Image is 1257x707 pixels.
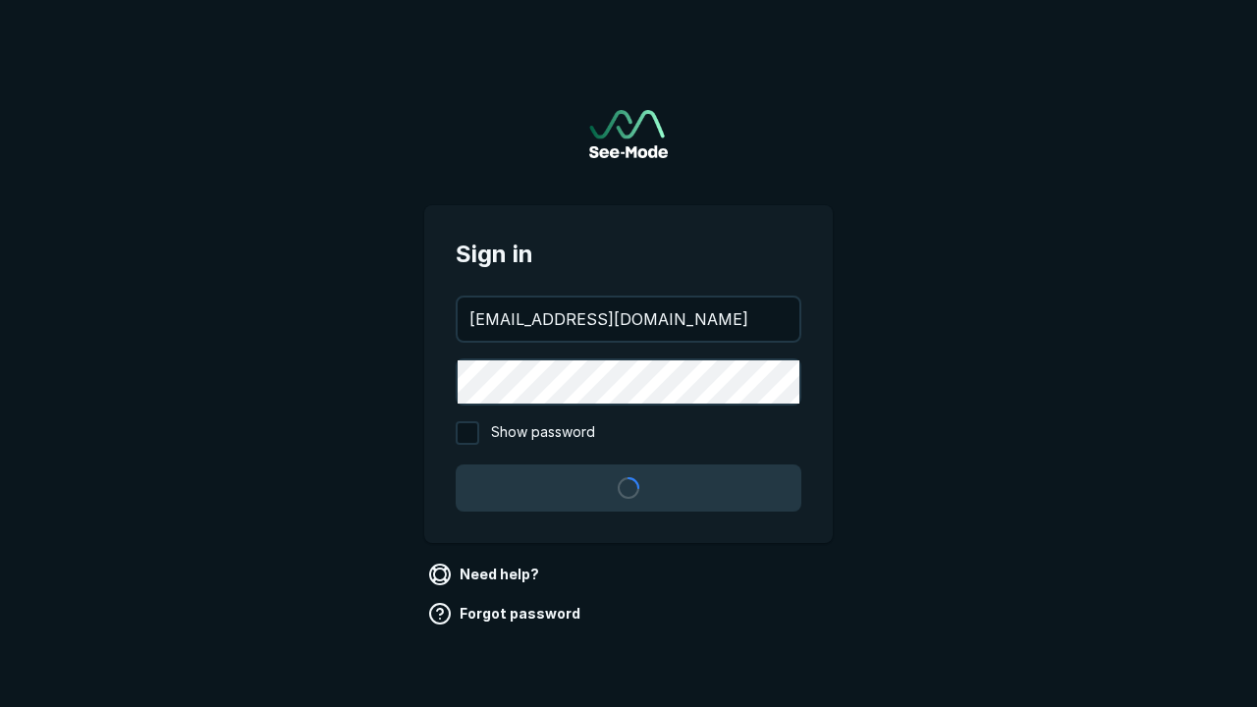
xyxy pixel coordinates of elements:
img: See-Mode Logo [589,110,668,158]
a: Go to sign in [589,110,668,158]
span: Show password [491,421,595,445]
span: Sign in [456,237,801,272]
a: Need help? [424,559,547,590]
a: Forgot password [424,598,588,629]
input: your@email.com [458,298,799,341]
